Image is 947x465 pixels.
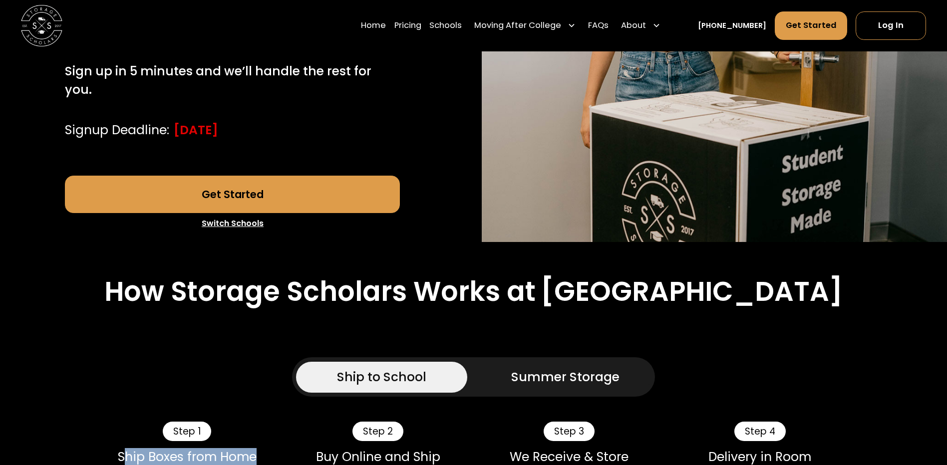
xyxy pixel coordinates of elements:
[474,20,561,32] div: Moving After College
[100,450,274,465] div: Ship Boxes from Home
[21,5,62,46] img: Storage Scholars main logo
[588,11,609,40] a: FAQs
[617,11,665,40] div: About
[775,12,848,40] a: Get Started
[65,176,400,213] a: Get Started
[337,368,426,386] div: Ship to School
[673,450,847,465] div: Delivery in Room
[394,11,421,40] a: Pricing
[65,213,400,234] a: Switch Schools
[174,121,218,139] div: [DATE]
[544,422,595,441] div: Step 3
[65,62,400,99] p: Sign up in 5 minutes and we’ll handle the rest for you.
[482,450,656,465] div: We Receive & Store
[541,275,843,308] h2: [GEOGRAPHIC_DATA]
[352,422,403,441] div: Step 2
[361,11,386,40] a: Home
[511,368,620,386] div: Summer Storage
[65,121,169,139] div: Signup Deadline:
[291,450,465,465] div: Buy Online and Ship
[104,275,536,308] h2: How Storage Scholars Works at
[856,12,926,40] a: Log In
[734,422,786,441] div: Step 4
[470,11,580,40] div: Moving After College
[698,20,766,31] a: [PHONE_NUMBER]
[163,422,211,441] div: Step 1
[429,11,462,40] a: Schools
[621,20,646,32] div: About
